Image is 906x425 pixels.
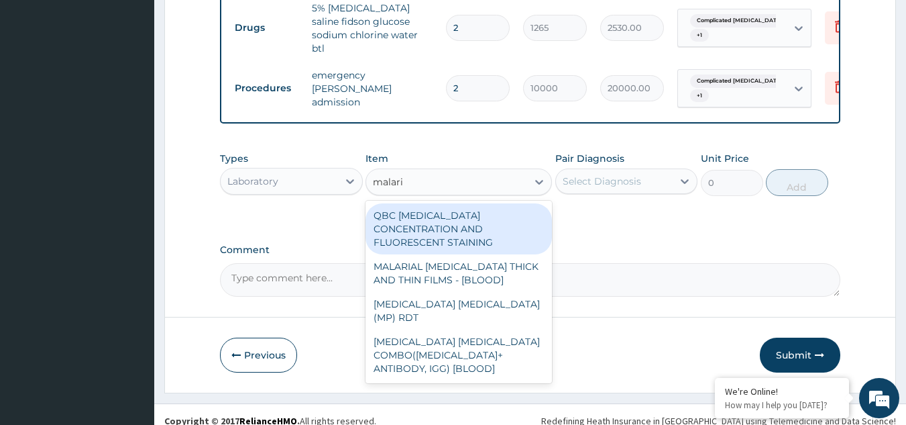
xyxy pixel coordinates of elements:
[365,292,552,330] div: [MEDICAL_DATA] [MEDICAL_DATA] (MP) RDT
[305,62,439,115] td: emergency [PERSON_NAME] admission
[25,67,54,101] img: d_794563401_company_1708531726252_794563401
[7,283,256,330] textarea: Type your message and hit 'Enter'
[690,75,789,88] span: Complicated [MEDICAL_DATA]
[555,152,624,165] label: Pair Diagnosis
[365,330,552,381] div: [MEDICAL_DATA] [MEDICAL_DATA] COMBO([MEDICAL_DATA]+ ANTIBODY, IGG) [BLOOD]
[70,75,225,93] div: Chat with us now
[725,399,839,411] p: How may I help you today?
[563,175,641,188] div: Select Diagnosis
[78,127,185,263] span: We're online!
[365,254,552,292] div: MALARIAL [MEDICAL_DATA] THICK AND THIN FILMS - [BLOOD]
[220,338,297,373] button: Previous
[365,203,552,254] div: QBC [MEDICAL_DATA] CONCENTRATION AND FLUORESCENT STAINING
[690,29,709,42] span: + 1
[690,14,789,28] span: Complicated [MEDICAL_DATA]
[766,169,828,196] button: Add
[220,153,248,164] label: Types
[760,338,840,373] button: Submit
[701,152,749,165] label: Unit Price
[690,89,709,103] span: + 1
[228,76,305,101] td: Procedures
[220,7,252,39] div: Minimize live chat window
[365,152,388,165] label: Item
[228,15,305,40] td: Drugs
[227,175,278,188] div: Laboratory
[220,244,841,256] label: Comment
[725,385,839,397] div: We're Online!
